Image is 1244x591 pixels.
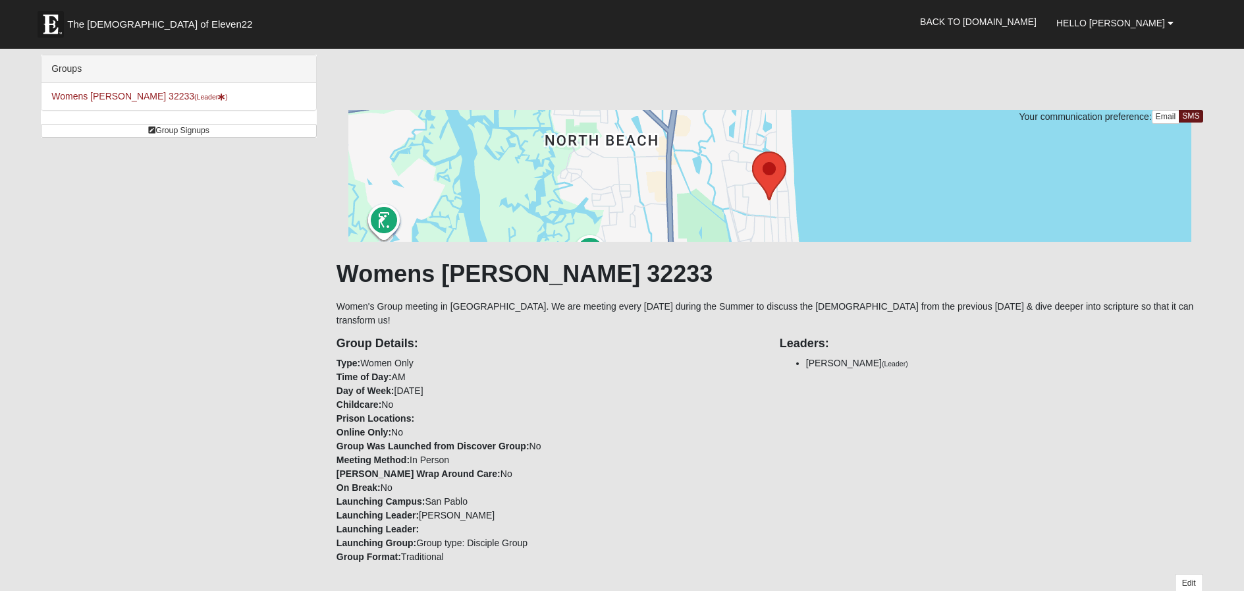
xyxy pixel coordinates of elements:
div: Women Only AM [DATE] No No No In Person No No San Pablo [PERSON_NAME] Group type: Disciple Group ... [327,327,770,564]
strong: Meeting Method: [337,455,410,465]
small: (Leader ) [194,93,228,101]
h4: Leaders: [780,337,1203,351]
strong: Prison Locations: [337,413,414,424]
h4: Group Details: [337,337,760,351]
strong: Type: [337,358,360,368]
a: Womens [PERSON_NAME] 32233(Leader) [51,91,228,101]
a: Email [1152,110,1180,124]
strong: Group Format: [337,551,401,562]
a: SMS [1179,110,1203,123]
span: Hello [PERSON_NAME] [1056,18,1165,28]
strong: Group Was Launched from Discover Group: [337,441,529,451]
a: Group Signups [41,124,317,138]
span: Your communication preference: [1019,111,1152,122]
a: The [DEMOGRAPHIC_DATA] of Eleven22 [31,5,294,38]
strong: Launching Group: [337,538,416,548]
strong: Day of Week: [337,385,394,396]
h1: Womens [PERSON_NAME] 32233 [337,260,1203,288]
strong: Launching Campus: [337,496,425,507]
strong: [PERSON_NAME] Wrap Around Care: [337,468,500,479]
span: The [DEMOGRAPHIC_DATA] of Eleven22 [67,18,252,31]
strong: On Break: [337,482,381,493]
strong: Time of Day: [337,372,392,382]
a: Hello [PERSON_NAME] [1046,7,1183,40]
img: Eleven22 logo [38,11,64,38]
div: Groups [41,55,316,83]
strong: Launching Leader: [337,524,419,534]
strong: Launching Leader: [337,510,419,521]
a: Back to [DOMAIN_NAME] [910,5,1046,38]
strong: Childcare: [337,399,381,410]
small: (Leader) [882,360,908,368]
li: [PERSON_NAME] [806,356,1203,370]
strong: Online Only: [337,427,391,437]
